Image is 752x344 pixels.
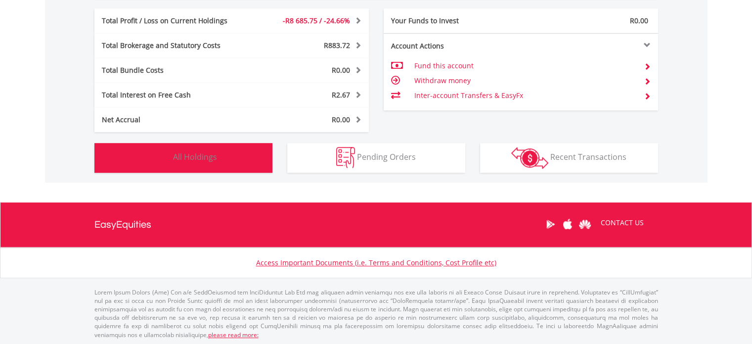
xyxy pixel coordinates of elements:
span: R0.00 [332,65,350,75]
button: Recent Transactions [480,143,658,173]
span: Recent Transactions [550,151,626,162]
a: EasyEquities [94,202,151,247]
div: Net Accrual [94,115,255,125]
span: R0.00 [332,115,350,124]
td: Fund this account [414,58,636,73]
span: All Holdings [173,151,217,162]
a: Google Play [542,209,559,240]
button: Pending Orders [287,143,465,173]
img: pending_instructions-wht.png [336,147,355,168]
span: R0.00 [630,16,648,25]
span: R883.72 [324,41,350,50]
a: Apple [559,209,576,240]
div: Account Actions [384,41,521,51]
span: -R8 685.75 / -24.66% [283,16,350,25]
div: Total Interest on Free Cash [94,90,255,100]
img: holdings-wht.png [150,147,171,168]
button: All Holdings [94,143,272,173]
a: please read more: [208,331,259,339]
span: R2.67 [332,90,350,99]
a: Access Important Documents (i.e. Terms and Conditions, Cost Profile etc) [256,258,496,267]
a: Huawei [576,209,594,240]
div: Your Funds to Invest [384,16,521,26]
td: Inter-account Transfers & EasyFx [414,88,636,103]
a: CONTACT US [594,209,651,237]
td: Withdraw money [414,73,636,88]
span: Pending Orders [357,151,416,162]
p: Lorem Ipsum Dolors (Ame) Con a/e SeddOeiusmod tem InciDiduntut Lab Etd mag aliquaen admin veniamq... [94,288,658,339]
div: Total Brokerage and Statutory Costs [94,41,255,50]
img: transactions-zar-wht.png [511,147,548,169]
div: Total Bundle Costs [94,65,255,75]
div: Total Profit / Loss on Current Holdings [94,16,255,26]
